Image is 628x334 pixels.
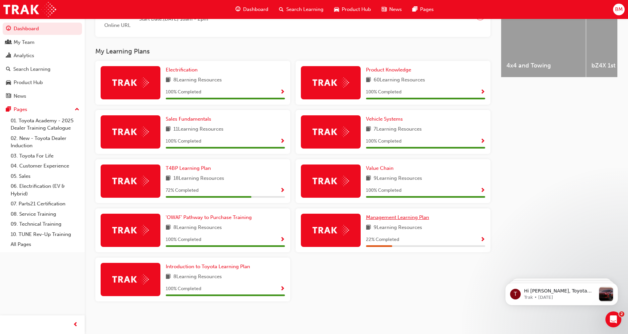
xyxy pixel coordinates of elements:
[280,186,285,195] button: Show Progress
[8,219,82,229] a: 09. Technical Training
[166,138,201,145] span: 100 % Completed
[280,188,285,194] span: Show Progress
[6,93,11,99] span: news-icon
[8,133,82,151] a: 02. New - Toyota Dealer Induction
[329,3,376,16] a: car-iconProduct Hub
[29,19,99,169] span: Hi [PERSON_NAME], Toyota has revealed the next-generation RAV4, featuring its first ever Plug-In ...
[366,187,402,194] span: 100 % Completed
[6,80,11,86] span: car-icon
[366,116,403,122] span: Vehicle Systems
[6,26,11,32] span: guage-icon
[75,105,79,114] span: up-icon
[166,115,214,123] a: Sales Fundamentals
[279,5,284,14] span: search-icon
[366,67,411,73] span: Product Knowledge
[8,229,82,240] a: 10. TUNE Rev-Up Training
[166,76,171,84] span: book-icon
[480,88,485,96] button: Show Progress
[14,106,27,113] div: Pages
[166,66,200,74] a: Electrification
[480,188,485,194] span: Show Progress
[166,67,198,73] span: Electrification
[166,273,171,281] span: book-icon
[112,77,149,88] img: Trak
[6,66,11,72] span: search-icon
[6,107,11,113] span: pages-icon
[3,63,82,75] a: Search Learning
[280,285,285,293] button: Show Progress
[342,6,371,13] span: Product Hub
[480,137,485,146] button: Show Progress
[280,88,285,96] button: Show Progress
[3,21,82,103] button: DashboardMy TeamAnalyticsSearch LearningProduct HubNews
[313,176,349,186] img: Trak
[3,2,56,17] a: Trak
[280,286,285,292] span: Show Progress
[166,263,253,271] a: Introduction to Toyota Learning Plan
[8,116,82,133] a: 01. Toyota Academy - 2025 Dealer Training Catalogue
[605,311,621,327] iframe: Intercom live chat
[389,6,402,13] span: News
[366,224,371,232] span: book-icon
[173,125,224,134] span: 11 Learning Resources
[112,127,149,137] img: Trak
[334,5,339,14] span: car-icon
[313,77,349,88] img: Trak
[480,236,485,244] button: Show Progress
[235,5,240,14] span: guage-icon
[366,174,371,183] span: book-icon
[366,138,402,145] span: 100 % Completed
[8,209,82,219] a: 08. Service Training
[382,5,387,14] span: news-icon
[8,151,82,161] a: 03. Toyota For Life
[166,165,211,171] span: T4BP Learning Plan
[3,36,82,49] a: My Team
[313,127,349,137] img: Trak
[286,6,323,13] span: Search Learning
[112,225,149,235] img: Trak
[366,214,432,221] a: Management Learning Plan
[3,23,82,35] a: Dashboard
[480,237,485,243] span: Show Progress
[366,214,429,220] span: Management Learning Plan
[366,165,394,171] span: Value Chain
[14,79,43,86] div: Product Hub
[166,88,201,96] span: 100 % Completed
[615,6,623,13] span: BM
[14,92,26,100] div: News
[8,161,82,171] a: 04. Customer Experience
[374,174,422,183] span: 9 Learning Resources
[173,224,222,232] span: 8 Learning Resources
[166,236,201,244] span: 100 % Completed
[412,5,417,14] span: pages-icon
[313,225,349,235] img: Trak
[166,187,199,194] span: 72 % Completed
[3,103,82,116] button: Pages
[366,66,414,74] a: Product Knowledge
[366,115,405,123] a: Vehicle Systems
[374,224,422,232] span: 9 Learning Resources
[14,39,35,46] div: My Team
[29,25,101,31] p: Message from Trak, sent 10w ago
[173,273,222,281] span: 8 Learning Resources
[8,181,82,199] a: 06. Electrification (EV & Hybrid)
[101,22,134,29] span: Online URL
[3,76,82,89] a: Product Hub
[6,40,11,46] span: people-icon
[173,76,222,84] span: 8 Learning Resources
[280,236,285,244] button: Show Progress
[6,53,11,59] span: chart-icon
[243,6,268,13] span: Dashboard
[8,199,82,209] a: 07. Parts21 Certification
[95,48,491,55] h3: My Learning Plans
[366,165,396,172] a: Value Chain
[166,125,171,134] span: book-icon
[480,89,485,95] span: Show Progress
[166,224,171,232] span: book-icon
[495,270,628,316] iframe: Intercom notifications message
[480,139,485,145] span: Show Progress
[166,214,252,220] span: 'OWAF' Pathway to Purchase Training
[166,285,201,293] span: 100 % Completed
[13,65,50,73] div: Search Learning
